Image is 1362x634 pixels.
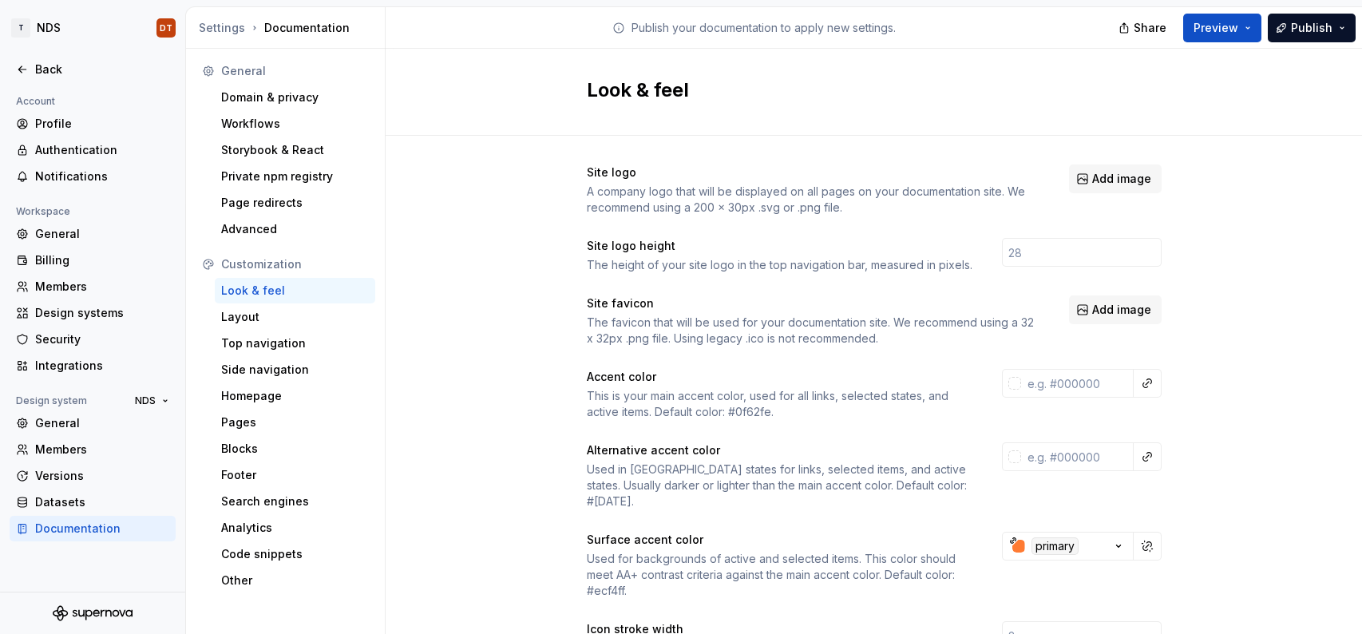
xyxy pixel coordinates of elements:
div: Private npm registry [221,168,369,184]
div: Page redirects [221,195,369,211]
input: 28 [1002,238,1162,267]
div: Footer [221,467,369,483]
svg: Supernova Logo [53,605,133,621]
button: Preview [1183,14,1261,42]
div: Members [35,442,169,458]
div: This is your main accent color, used for all links, selected states, and active items. Default co... [587,388,973,420]
div: Notifications [35,168,169,184]
a: Workflows [215,111,375,137]
div: Site logo height [587,238,973,254]
div: Domain & privacy [221,89,369,105]
div: Code snippets [221,546,369,562]
div: Authentication [35,142,169,158]
button: Add image [1069,164,1162,193]
input: e.g. #000000 [1021,442,1134,471]
h2: Look & feel [587,77,1142,103]
a: Other [215,568,375,593]
div: Billing [35,252,169,268]
a: Datasets [10,489,176,515]
button: primary [1002,532,1134,561]
div: General [35,226,169,242]
span: Publish [1291,20,1332,36]
div: Documentation [35,521,169,537]
span: Add image [1092,171,1151,187]
div: Top navigation [221,335,369,351]
a: Private npm registry [215,164,375,189]
div: Accent color [587,369,973,385]
div: Side navigation [221,362,369,378]
button: Settings [199,20,245,36]
a: Analytics [215,515,375,541]
div: Alternative accent color [587,442,973,458]
a: Domain & privacy [215,85,375,110]
a: Layout [215,304,375,330]
a: General [10,410,176,436]
div: Workspace [10,202,77,221]
div: Workflows [221,116,369,132]
button: Share [1111,14,1177,42]
a: Look & feel [215,278,375,303]
a: Back [10,57,176,82]
div: Other [221,573,369,588]
a: Footer [215,462,375,488]
div: Versions [35,468,169,484]
div: Design system [10,391,93,410]
div: Account [10,92,61,111]
span: Add image [1092,302,1151,318]
span: Preview [1194,20,1238,36]
div: T [11,18,30,38]
div: A company logo that will be displayed on all pages on your documentation site. We recommend using... [587,184,1040,216]
input: e.g. #000000 [1021,369,1134,398]
p: Publish your documentation to apply new settings. [632,20,896,36]
div: General [221,63,369,79]
div: Documentation [199,20,378,36]
a: General [10,221,176,247]
a: Notifications [10,164,176,189]
a: Versions [10,463,176,489]
a: Documentation [10,516,176,541]
a: Top navigation [215,331,375,356]
a: Search engines [215,489,375,514]
a: Advanced [215,216,375,242]
div: Surface accent color [587,532,973,548]
div: Datasets [35,494,169,510]
a: Homepage [215,383,375,409]
div: Blocks [221,441,369,457]
div: The favicon that will be used for your documentation site. We recommend using a 32 x 32px .png fi... [587,315,1040,347]
a: Page redirects [215,190,375,216]
div: Security [35,331,169,347]
div: Search engines [221,493,369,509]
button: Publish [1268,14,1356,42]
div: The height of your site logo in the top navigation bar, measured in pixels. [587,257,973,273]
a: Authentication [10,137,176,163]
div: Advanced [221,221,369,237]
div: Storybook & React [221,142,369,158]
a: Security [10,327,176,352]
a: Code snippets [215,541,375,567]
div: Used for backgrounds of active and selected items. This color should meet AA+ contrast criteria a... [587,551,973,599]
a: Profile [10,111,176,137]
span: NDS [135,394,156,407]
div: Design systems [35,305,169,321]
div: Used in [GEOGRAPHIC_DATA] states for links, selected items, and active states. Usually darker or ... [587,462,973,509]
a: Side navigation [215,357,375,382]
a: Storybook & React [215,137,375,163]
div: NDS [37,20,61,36]
div: Analytics [221,520,369,536]
div: Back [35,61,169,77]
div: Members [35,279,169,295]
a: Billing [10,248,176,273]
div: Customization [221,256,369,272]
div: Integrations [35,358,169,374]
div: Homepage [221,388,369,404]
div: Site logo [587,164,1040,180]
a: Blocks [215,436,375,462]
a: Integrations [10,353,176,378]
button: Add image [1069,295,1162,324]
a: Pages [215,410,375,435]
a: Members [10,274,176,299]
div: Pages [221,414,369,430]
a: Members [10,437,176,462]
div: DT [160,22,172,34]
